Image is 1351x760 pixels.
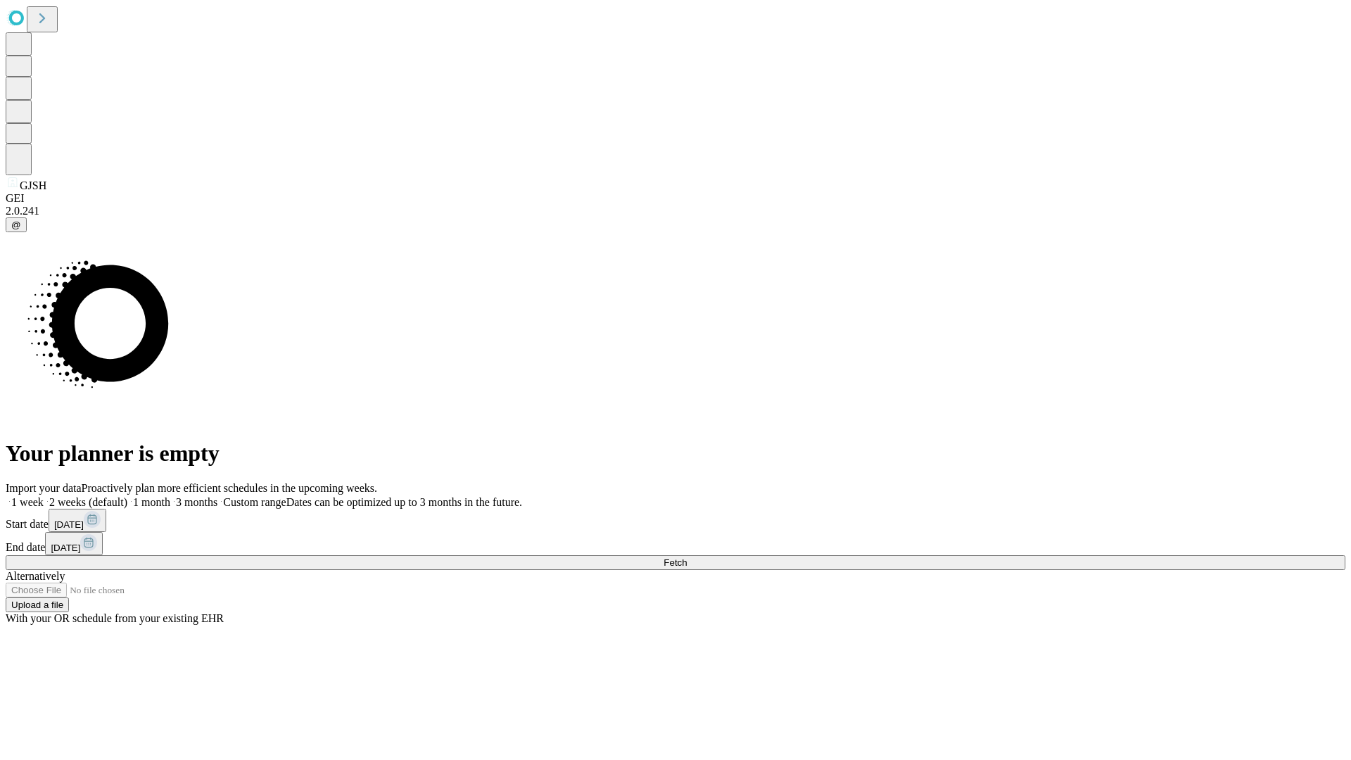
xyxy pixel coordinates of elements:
span: Custom range [223,496,286,508]
button: Fetch [6,555,1345,570]
span: GJSH [20,179,46,191]
div: GEI [6,192,1345,205]
button: Upload a file [6,597,69,612]
button: [DATE] [49,509,106,532]
span: @ [11,220,21,230]
h1: Your planner is empty [6,441,1345,467]
span: Proactively plan more efficient schedules in the upcoming weeks. [82,482,377,494]
span: Alternatively [6,570,65,582]
button: [DATE] [45,532,103,555]
span: 3 months [176,496,217,508]
span: Fetch [664,557,687,568]
span: [DATE] [54,519,84,530]
div: 2.0.241 [6,205,1345,217]
span: Dates can be optimized up to 3 months in the future. [286,496,522,508]
span: 1 month [133,496,170,508]
span: With your OR schedule from your existing EHR [6,612,224,624]
div: Start date [6,509,1345,532]
button: @ [6,217,27,232]
span: 1 week [11,496,44,508]
div: End date [6,532,1345,555]
span: Import your data [6,482,82,494]
span: [DATE] [51,543,80,553]
span: 2 weeks (default) [49,496,127,508]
